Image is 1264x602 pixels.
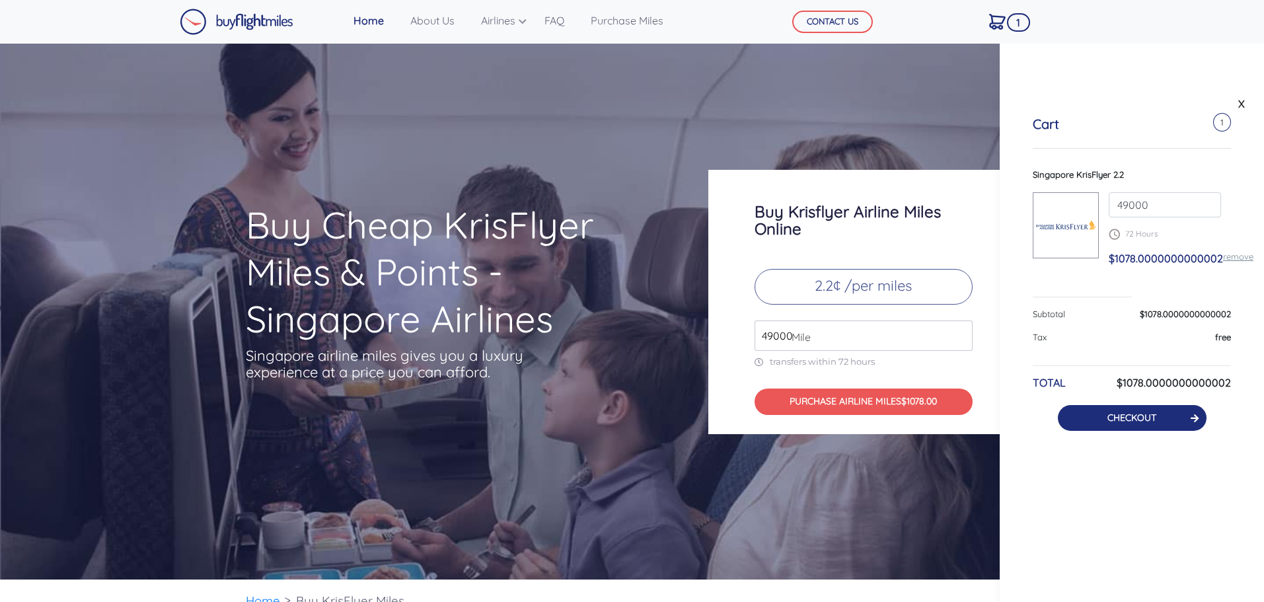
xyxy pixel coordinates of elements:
a: remove [1223,251,1253,262]
h6: $1078.0000000000002 [1117,377,1231,389]
span: Mile [785,329,811,345]
span: free [1215,332,1231,342]
span: $1078.0000000000002 [1140,309,1231,319]
span: 1 [1213,113,1231,132]
a: Home [348,7,389,34]
span: Tax [1033,332,1047,342]
a: Airlines [476,7,523,34]
p: 2.2¢ /per miles [755,269,973,305]
img: Singapore-KrisFlyer.png [1033,211,1098,240]
p: 72 Hours [1109,228,1221,240]
h3: Buy Krisflyer Airline Miles Online [755,203,973,237]
a: FAQ [539,7,570,34]
button: CONTACT US [792,11,873,33]
span: 1 [1007,13,1030,32]
a: Purchase Miles [585,7,669,34]
span: $1078.0000000000002 [1109,252,1223,265]
h5: Cart [1033,116,1059,132]
img: schedule.png [1109,229,1120,240]
a: X [1235,94,1248,114]
a: Buy Flight Miles Logo [180,5,293,38]
a: About Us [405,7,460,34]
a: CHECKOUT [1107,412,1156,424]
span: Subtotal [1033,309,1065,319]
p: transfers within 72 hours [755,356,973,367]
span: $1078.00 [901,395,937,407]
span: Singapore KrisFlyer 2.2 [1033,169,1124,180]
h6: TOTAL [1033,377,1066,389]
h1: Buy Cheap KrisFlyer Miles & Points - Singapore Airlines [246,202,657,342]
p: Singapore airline miles gives you a luxury experience at a price you can afford. [246,348,543,381]
a: 1 [984,7,1011,35]
button: PURCHASE AIRLINE MILES$1078.00 [755,389,973,416]
img: Cart [989,14,1006,30]
button: CHECKOUT [1058,405,1207,431]
img: Buy Flight Miles Logo [180,9,293,35]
